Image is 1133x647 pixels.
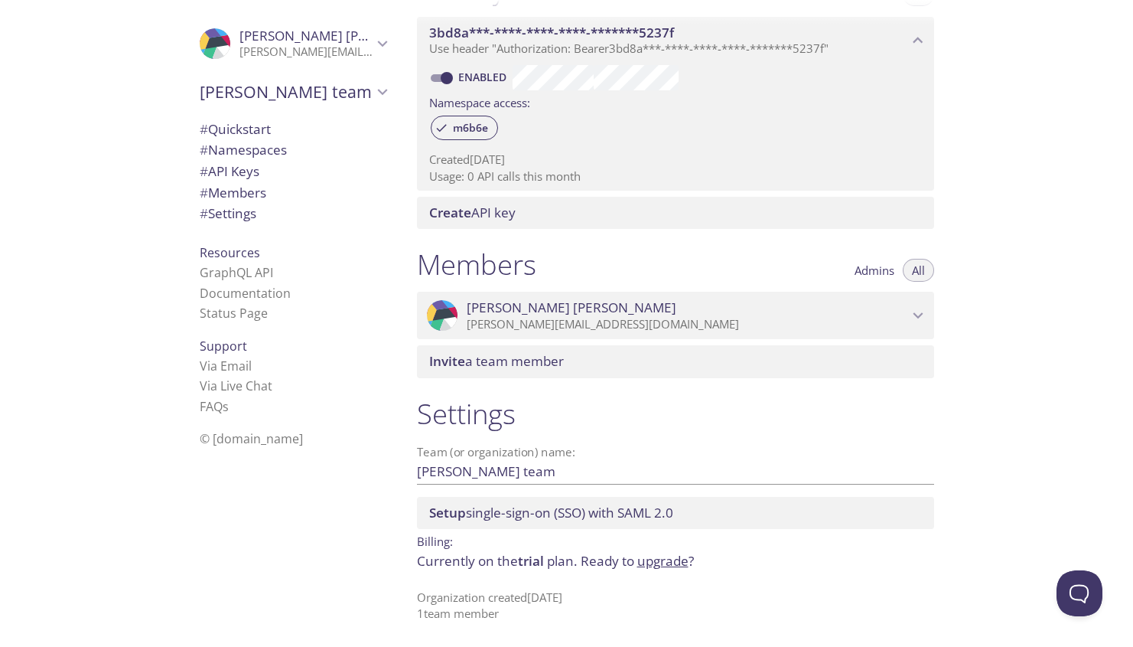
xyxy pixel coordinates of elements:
iframe: Help Scout Beacon - Open [1056,570,1102,616]
span: Invite [429,352,465,370]
span: API key [429,204,516,221]
p: [PERSON_NAME][EMAIL_ADDRESS][DOMAIN_NAME] [467,317,908,332]
p: Created [DATE] [429,152,922,168]
div: Members [187,182,399,204]
span: Setup [429,504,466,521]
span: Ready to ? [581,552,694,570]
p: Billing: [417,529,934,551]
p: Currently on the plan. [417,551,934,571]
div: Shannon Deane [417,292,934,339]
a: Via Live Chat [200,377,272,394]
span: API Keys [200,162,259,180]
span: [PERSON_NAME] team [200,81,373,103]
label: Team (or organization) name: [417,446,576,458]
span: Support [200,338,247,355]
div: Invite a team member [417,345,934,377]
span: m6b6e [444,121,497,135]
button: All [903,259,934,282]
div: Setup SSO [417,497,934,529]
span: trial [518,552,544,570]
span: # [200,162,208,180]
span: [PERSON_NAME] [PERSON_NAME] [467,299,676,316]
span: Create [429,204,471,221]
span: Members [200,184,266,201]
div: Team Settings [187,203,399,224]
label: Namespace access: [429,90,530,113]
div: Create API Key [417,197,934,229]
p: Usage: 0 API calls this month [429,168,922,185]
span: # [200,204,208,222]
h1: Members [417,247,536,282]
a: Enabled [456,70,513,84]
span: # [200,184,208,201]
span: Namespaces [200,141,287,158]
button: Admins [845,259,903,282]
span: Resources [200,244,260,261]
span: © [DOMAIN_NAME] [200,430,303,447]
a: Status Page [200,305,268,322]
p: [PERSON_NAME][EMAIL_ADDRESS][DOMAIN_NAME] [239,44,373,60]
a: upgrade [637,552,689,570]
a: Documentation [200,285,291,302]
span: [PERSON_NAME] [PERSON_NAME] [239,27,449,44]
span: s [223,398,229,415]
div: Shannon Deane [187,18,399,69]
span: # [200,120,208,138]
span: a team member [429,352,564,370]
a: GraphQL API [200,264,273,281]
div: Quickstart [187,119,399,140]
span: Settings [200,204,256,222]
div: Namespaces [187,139,399,161]
div: Shannon's team [187,72,399,112]
h1: Settings [417,397,934,431]
span: Quickstart [200,120,271,138]
span: single-sign-on (SSO) with SAML 2.0 [429,504,673,521]
span: # [200,141,208,158]
p: Organization created [DATE] 1 team member [417,590,934,622]
a: Via Email [200,358,252,374]
div: m6b6e [431,116,498,140]
div: API Keys [187,161,399,182]
a: FAQ [200,398,229,415]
